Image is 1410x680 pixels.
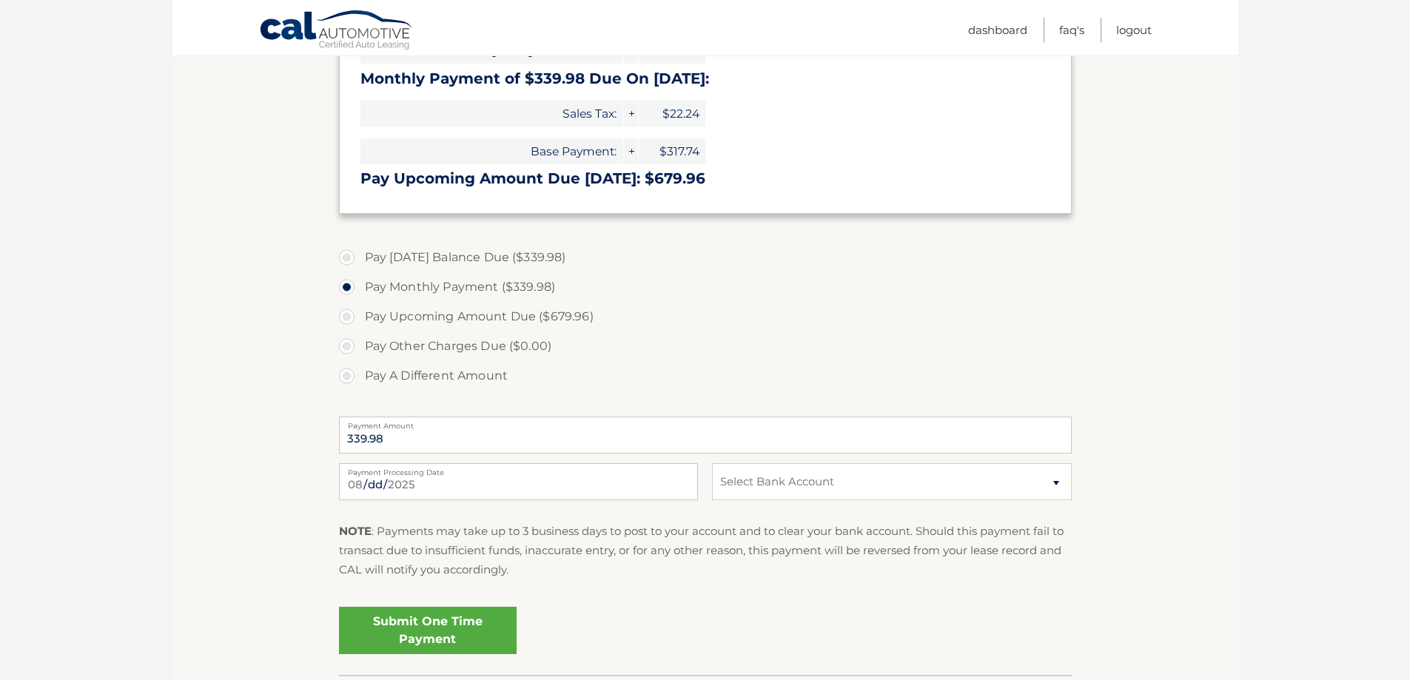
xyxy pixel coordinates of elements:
[259,10,414,53] a: Cal Automotive
[339,522,1072,580] p: : Payments may take up to 3 business days to post to your account and to clear your bank account....
[360,101,622,127] span: Sales Tax:
[339,302,1072,331] label: Pay Upcoming Amount Due ($679.96)
[968,18,1027,42] a: Dashboard
[360,138,622,164] span: Base Payment:
[339,417,1072,454] input: Payment Amount
[360,70,1050,88] h3: Monthly Payment of $339.98 Due On [DATE]:
[623,138,638,164] span: +
[1116,18,1152,42] a: Logout
[339,331,1072,361] label: Pay Other Charges Due ($0.00)
[339,272,1072,302] label: Pay Monthly Payment ($339.98)
[360,169,1050,188] h3: Pay Upcoming Amount Due [DATE]: $679.96
[639,138,705,164] span: $317.74
[639,101,705,127] span: $22.24
[339,463,698,475] label: Payment Processing Date
[339,361,1072,391] label: Pay A Different Amount
[339,463,698,500] input: Payment Date
[339,243,1072,272] label: Pay [DATE] Balance Due ($339.98)
[623,101,638,127] span: +
[339,524,372,538] strong: NOTE
[1059,18,1084,42] a: FAQ's
[339,417,1072,428] label: Payment Amount
[339,607,517,654] a: Submit One Time Payment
